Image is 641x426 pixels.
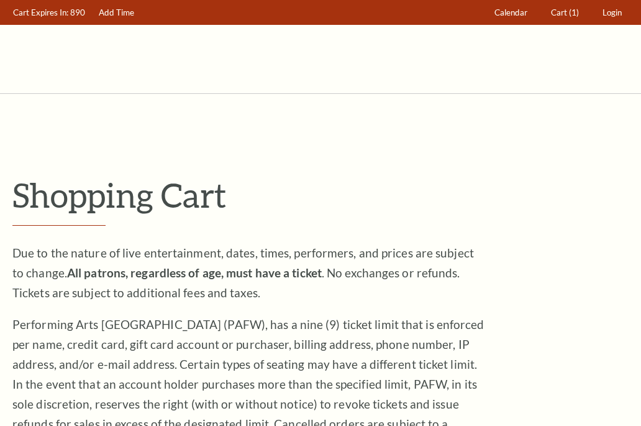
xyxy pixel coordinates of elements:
[551,7,567,17] span: Cart
[597,1,628,25] a: Login
[12,246,474,300] span: Due to the nature of live entertainment, dates, times, performers, and prices are subject to chan...
[67,266,322,280] strong: All patrons, regardless of age, must have a ticket
[13,7,68,17] span: Cart Expires In:
[12,175,629,215] p: Shopping Cart
[489,1,534,25] a: Calendar
[70,7,85,17] span: 890
[545,1,585,25] a: Cart (1)
[602,7,622,17] span: Login
[93,1,140,25] a: Add Time
[494,7,527,17] span: Calendar
[569,7,579,17] span: (1)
